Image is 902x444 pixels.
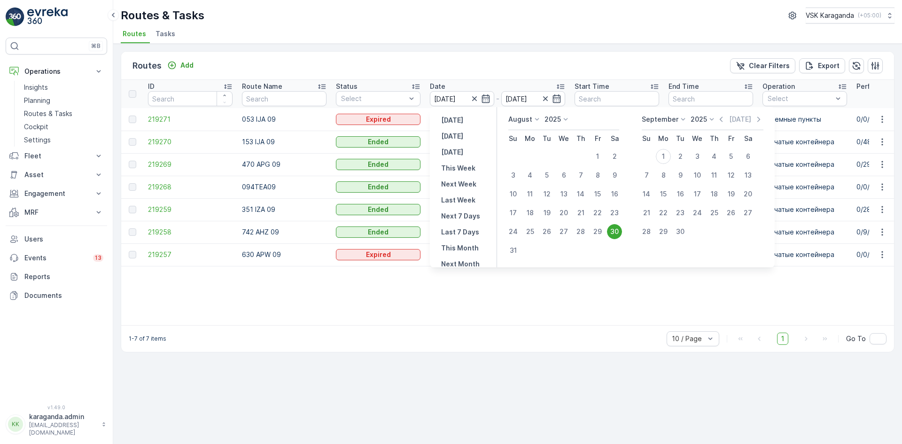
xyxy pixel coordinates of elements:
td: сетчатыe контейнера [758,243,852,266]
div: 1 [656,149,671,164]
th: Thursday [706,130,723,147]
div: 18 [522,205,537,220]
button: Ended [336,226,420,238]
div: 15 [590,187,605,202]
a: Documents [6,286,107,305]
p: Operation [762,82,795,91]
button: Clear Filters [730,58,795,73]
div: 5 [539,168,554,183]
a: Settings [20,133,107,147]
p: Ended [368,160,389,169]
p: Asset [24,170,88,179]
th: Monday [655,130,672,147]
div: 3 [505,168,521,183]
div: 6 [740,149,755,164]
td: сетчатыe контейнера [758,176,852,198]
span: v 1.49.0 [6,405,107,410]
span: 219271 [148,115,233,124]
button: Last Week [437,195,479,206]
button: Export [799,58,845,73]
button: MRF [6,203,107,222]
div: 21 [573,205,588,220]
div: 4 [707,149,722,164]
td: сетчатыe контейнера [758,221,852,243]
td: 153 IJA 09 [237,131,331,153]
p: Next 7 Days [441,211,480,221]
div: 27 [740,205,755,220]
p: VSK Karaganda [806,11,854,20]
div: 19 [539,205,554,220]
div: 28 [639,224,654,239]
button: Last 7 Days [437,226,483,238]
div: 2 [673,149,688,164]
button: Expired [336,249,420,260]
p: Planning [24,96,50,105]
p: 1-7 of 7 items [129,335,166,343]
div: 17 [505,205,521,220]
p: [DATE] [441,132,463,141]
div: 9 [607,168,622,183]
p: Routes [132,59,162,72]
th: Tuesday [538,130,555,147]
p: 13 [95,254,101,262]
td: [DATE] [425,131,570,153]
p: [EMAIL_ADDRESS][DOMAIN_NAME] [29,421,97,436]
p: Reports [24,272,103,281]
th: Saturday [739,130,756,147]
a: Cockpit [20,120,107,133]
div: 24 [690,205,705,220]
p: [DATE] [441,148,463,157]
img: logo [6,8,24,26]
p: End Time [669,82,699,91]
td: [DATE] [425,153,570,176]
input: dd/mm/yyyy [430,91,494,106]
button: VSK Karaganda(+05:00) [806,8,894,23]
div: 24 [505,224,521,239]
span: Tasks [156,29,175,39]
a: Planning [20,94,107,107]
div: 10 [505,187,521,202]
p: Ended [368,137,389,147]
div: 25 [707,205,722,220]
div: 11 [522,187,537,202]
input: Search [242,91,327,106]
th: Sunday [638,130,655,147]
a: 219258 [148,227,233,237]
td: [DATE] [425,198,570,221]
p: Cockpit [24,122,48,132]
input: Search [575,91,659,106]
p: Routes & Tasks [24,109,72,118]
p: Expired [366,250,391,259]
div: 18 [707,187,722,202]
th: Thursday [572,130,589,147]
p: September [642,115,678,124]
p: [DATE] [729,115,751,124]
td: [DATE] [425,221,570,243]
p: Fleet [24,151,88,161]
a: Routes & Tasks [20,107,107,120]
button: Ended [336,136,420,148]
button: This Month [437,242,482,254]
p: Expired [366,115,391,124]
p: August [508,115,532,124]
td: [DATE] [425,176,570,198]
button: Add [163,60,197,71]
p: Settings [24,135,51,145]
p: ⌘B [91,42,101,50]
p: Select [341,94,406,103]
a: Insights [20,81,107,94]
div: 4 [522,168,537,183]
p: Engagement [24,189,88,198]
button: Ended [336,204,420,215]
div: 12 [539,187,554,202]
th: Saturday [606,130,623,147]
th: Friday [589,130,606,147]
div: 14 [573,187,588,202]
div: 16 [673,187,688,202]
div: 22 [656,205,671,220]
button: Ended [336,181,420,193]
div: Toggle Row Selected [129,161,136,168]
span: 219257 [148,250,233,259]
div: 20 [740,187,755,202]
